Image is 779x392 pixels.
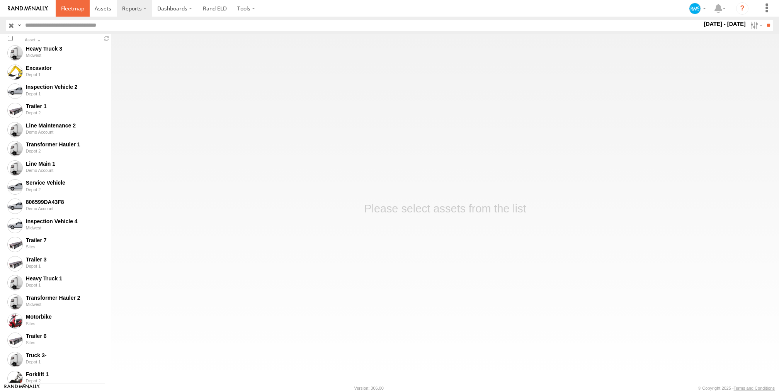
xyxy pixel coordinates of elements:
[26,275,104,282] div: Heavy Truck 1 -
[747,20,764,31] label: Search Filter Options
[26,199,104,205] div: 806599DA43F8 -
[26,187,104,192] div: Depot 2
[26,103,104,110] div: Trailer 1 -
[26,122,104,129] div: Line Maintenance 2 -
[26,237,104,244] div: Trailer 7 -
[26,313,104,320] div: Motorbike -
[26,149,104,153] div: Depot 2
[26,256,104,263] div: Trailer 3 -
[25,38,99,42] div: Click to Sort
[354,386,384,390] div: Version: 306.00
[26,160,104,167] div: Line Main 1 -
[26,244,104,249] div: Sites
[26,130,104,134] div: Demo Account
[26,83,104,90] div: Inspection Vehicle 2 -
[26,321,104,326] div: Sites
[26,168,104,173] div: Demo Account
[8,6,48,11] img: rand-logo.svg
[26,206,104,211] div: Demo Account
[26,141,104,148] div: Transformer Hauler 1 -
[16,20,22,31] label: Search Query
[734,386,775,390] a: Terms and Conditions
[26,294,104,301] div: Transformer Hauler 2 -
[702,20,747,28] label: [DATE] - [DATE]
[26,179,104,186] div: Service Vehicle -
[26,92,104,96] div: Depot 1
[26,226,104,230] div: Midwest
[26,371,104,378] div: Forklift 1 -
[26,283,104,287] div: Depot 1
[26,53,104,58] div: Midwest
[26,360,104,364] div: Depot 1
[698,386,775,390] div: © Copyright 2025 -
[102,35,111,42] span: Refresh
[26,45,104,52] div: Heavy Truck 3 -
[26,378,104,383] div: Depot 2
[26,352,104,359] div: Truck 3- -
[26,302,104,307] div: Midwest
[736,2,748,15] i: ?
[26,110,104,115] div: Depot 2
[4,384,40,392] a: Visit our Website
[26,72,104,77] div: Depot 1
[26,218,104,225] div: Inspection Vehicle 4 -
[26,264,104,268] div: Depot 1
[26,340,104,345] div: Sites
[686,3,709,14] div: Demo Account
[26,333,104,339] div: Trailer 6 -
[26,64,104,71] div: Excavator -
